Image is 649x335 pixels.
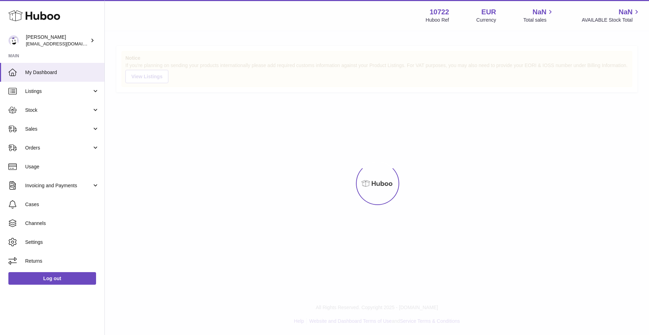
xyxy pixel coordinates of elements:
[25,201,99,208] span: Cases
[25,163,99,170] span: Usage
[25,107,92,114] span: Stock
[582,17,641,23] span: AVAILABLE Stock Total
[523,17,554,23] span: Total sales
[25,145,92,151] span: Orders
[8,35,19,46] img: sales@plantcaretools.com
[582,7,641,23] a: NaN AVAILABLE Stock Total
[523,7,554,23] a: NaN Total sales
[25,182,92,189] span: Invoicing and Payments
[476,17,496,23] div: Currency
[8,272,96,285] a: Log out
[481,7,496,17] strong: EUR
[25,88,92,95] span: Listings
[26,34,89,47] div: [PERSON_NAME]
[426,17,449,23] div: Huboo Ref
[26,41,103,46] span: [EMAIL_ADDRESS][DOMAIN_NAME]
[619,7,633,17] span: NaN
[25,239,99,246] span: Settings
[25,69,99,76] span: My Dashboard
[25,126,92,132] span: Sales
[25,258,99,264] span: Returns
[532,7,546,17] span: NaN
[430,7,449,17] strong: 10722
[25,220,99,227] span: Channels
